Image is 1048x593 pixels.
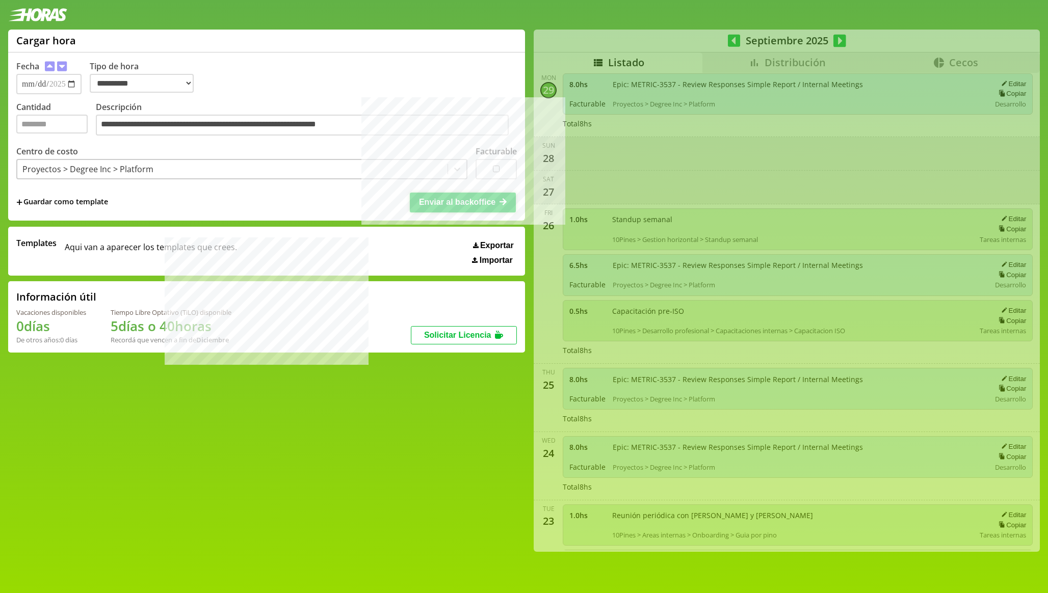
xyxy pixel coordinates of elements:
span: Exportar [480,241,514,250]
label: Facturable [476,146,517,157]
button: Exportar [470,240,517,251]
textarea: Descripción [96,115,509,136]
div: Tiempo Libre Optativo (TiLO) disponible [111,308,231,317]
label: Cantidad [16,101,96,139]
div: Recordá que vencen a fin de [111,335,231,344]
span: +Guardar como template [16,197,108,208]
span: Templates [16,237,57,249]
span: Solicitar Licencia [424,331,491,339]
div: De otros años: 0 días [16,335,86,344]
select: Tipo de hora [90,74,194,93]
span: Enviar al backoffice [419,198,495,206]
button: Enviar al backoffice [410,193,516,212]
label: Centro de costo [16,146,78,157]
span: Importar [480,256,513,265]
label: Fecha [16,61,39,72]
div: Vacaciones disponibles [16,308,86,317]
img: logotipo [8,8,67,21]
button: Solicitar Licencia [411,326,517,344]
h1: 0 días [16,317,86,335]
div: Proyectos > Degree Inc > Platform [22,164,153,175]
span: Aqui van a aparecer los templates que crees. [65,237,237,265]
label: Tipo de hora [90,61,202,94]
label: Descripción [96,101,517,139]
h1: Cargar hora [16,34,76,47]
b: Diciembre [196,335,229,344]
span: + [16,197,22,208]
input: Cantidad [16,115,88,133]
h2: Información útil [16,290,96,304]
h1: 5 días o 40 horas [111,317,231,335]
